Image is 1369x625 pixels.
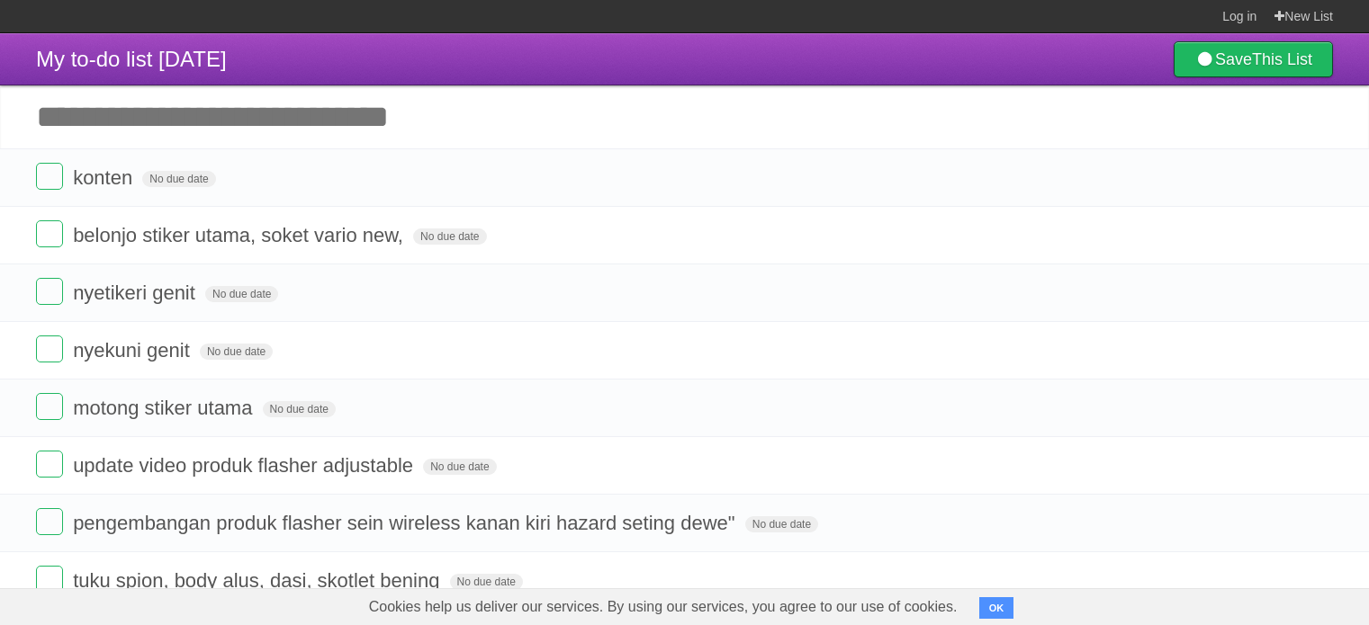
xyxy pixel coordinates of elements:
span: motong stiker utama [73,397,257,419]
label: Done [36,451,63,478]
span: No due date [205,286,278,302]
label: Done [36,508,63,535]
label: Done [36,220,63,247]
span: No due date [263,401,336,417]
span: tuku spion, body alus, dasi, skotlet bening [73,569,444,592]
label: Done [36,163,63,190]
span: belonjo stiker utama, soket vario new, [73,224,408,246]
span: nyetikeri genit [73,281,200,304]
span: No due date [200,344,273,360]
b: This List [1252,50,1312,68]
span: update video produk flasher adjustable [73,454,418,477]
label: Done [36,278,63,305]
span: No due date [450,574,523,590]
label: Done [36,566,63,593]
button: OK [979,597,1014,619]
a: SaveThis List [1174,41,1333,77]
span: pengembangan produk flasher sein wireless kanan kiri hazard seting dewe" [73,512,739,534]
span: No due date [745,516,818,532]
span: Cookies help us deliver our services. By using our services, you agree to our use of cookies. [351,589,976,625]
label: Done [36,335,63,362]
span: No due date [142,171,215,187]
span: nyekuni genit [73,339,194,362]
span: No due date [423,459,496,475]
span: No due date [413,228,486,245]
label: Done [36,393,63,420]
span: My to-do list [DATE] [36,47,227,71]
span: konten [73,166,137,189]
